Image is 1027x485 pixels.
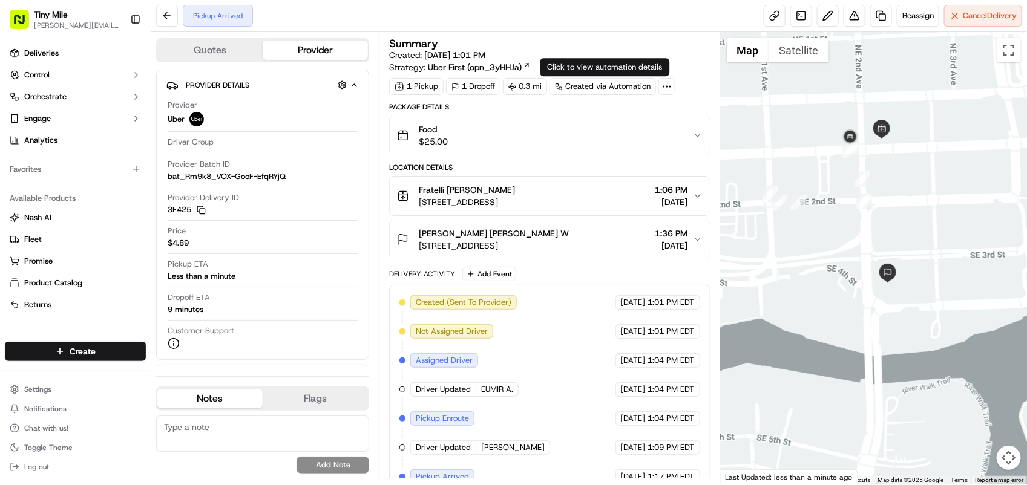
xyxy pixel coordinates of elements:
a: Analytics [5,131,146,150]
span: [DATE] [655,196,688,208]
h3: Summary [389,38,438,49]
span: [STREET_ADDRESS] [419,239,569,252]
button: Flags [263,389,368,408]
button: Orchestrate [5,87,146,106]
span: Pickup ETA [168,259,208,270]
button: [PERSON_NAME][EMAIL_ADDRESS] [34,21,120,30]
p: Welcome 👋 [12,48,220,68]
div: 0.3 mi [503,78,547,95]
div: 5 [791,195,807,210]
span: Assigned Driver [416,355,473,366]
div: Last Updated: less than a minute ago [721,469,858,484]
button: Provider Details [166,75,359,95]
span: [DATE] [621,384,646,395]
span: 1:09 PM EDT [648,442,695,453]
span: Created (Sent To Provider) [416,297,511,308]
button: See all [188,155,220,169]
span: bat_Rm9k8_VOX-GooF-EfqRYjQ [168,171,286,182]
span: Control [24,70,50,80]
span: API Documentation [114,270,194,282]
a: Nash AI [10,212,141,223]
span: 1:04 PM EDT [648,413,695,424]
span: 1:04 PM EDT [648,355,695,366]
button: Nash AI [5,208,146,227]
span: Orchestrate [24,91,67,102]
span: 1:17 PM EDT [648,471,695,482]
a: Terms (opens in new tab) [951,477,968,483]
span: 1:01 PM EDT [648,326,695,337]
span: Driver Group [168,137,214,148]
span: Provider Delivery ID [168,192,239,203]
span: Created: [389,49,485,61]
span: Pickup Arrived [416,471,469,482]
span: Deliveries [24,48,59,59]
button: Settings [5,381,146,398]
img: 1736555255976-a54dd68f-1ca7-489b-9aae-adbdc363a1c4 [24,188,34,198]
span: Not Assigned Driver [416,326,488,337]
span: Driver Updated [416,442,471,453]
span: Chat with us! [24,423,68,433]
span: [DATE] [47,220,71,230]
span: Cancel Delivery [963,10,1017,21]
div: 2 [772,195,787,211]
a: Returns [10,299,141,310]
div: Past conversations [12,157,81,167]
span: Log out [24,462,49,472]
div: 4 [763,186,778,202]
span: Notifications [24,404,67,414]
div: We're available if you need us! [54,128,166,137]
span: Returns [24,299,51,310]
span: • [100,187,105,197]
div: Available Products [5,189,146,208]
a: Report a map error [975,477,1023,483]
button: 3F425 [168,204,206,215]
button: Toggle fullscreen view [997,38,1021,62]
img: uber-new-logo.jpeg [189,112,204,126]
span: Pickup Enroute [416,413,469,424]
span: [DATE] [621,471,646,482]
button: Quotes [157,41,263,60]
button: Show satellite imagery [769,38,829,62]
button: CancelDelivery [944,5,1022,27]
span: [PERSON_NAME] [38,187,98,197]
span: Reassign [902,10,934,21]
span: [DATE] [621,326,646,337]
span: $4.89 [168,238,189,249]
button: Toggle Theme [5,439,146,456]
button: Add Event [462,267,516,281]
img: Angelique Valdez [12,176,31,195]
div: Created via Automation [550,78,656,95]
button: [PERSON_NAME] [PERSON_NAME] W[STREET_ADDRESS]1:36 PM[DATE] [390,220,709,259]
button: Fratelli [PERSON_NAME][STREET_ADDRESS]1:06 PM[DATE] [390,177,709,215]
div: 1 Dropoff [446,78,500,95]
span: [DATE] 1:01 PM [424,50,485,60]
span: [DATE] [621,442,646,453]
button: Reassign [897,5,939,27]
div: Strategy: [389,61,531,73]
span: [DATE] [107,187,132,197]
a: Deliveries [5,44,146,63]
a: Uber First (opn_3yHHJa) [428,61,531,73]
button: Control [5,65,146,85]
button: Tiny Mile[PERSON_NAME][EMAIL_ADDRESS] [5,5,125,34]
span: [PERSON_NAME] [481,442,545,453]
button: Provider [263,41,368,60]
img: 1736555255976-a54dd68f-1ca7-489b-9aae-adbdc363a1c4 [12,116,34,137]
span: Pylon [120,300,146,309]
a: Product Catalog [10,278,141,288]
input: Got a question? Start typing here... [31,78,218,91]
div: 1 Pickup [389,78,444,95]
span: [PERSON_NAME] [PERSON_NAME] W [419,227,569,239]
span: Engage [24,113,51,124]
span: [DATE] [621,297,646,308]
a: Powered byPylon [85,299,146,309]
div: 9 minutes [168,304,203,315]
button: Food$25.00 [390,116,709,155]
span: • [40,220,44,230]
button: Notifications [5,400,146,417]
span: Uber First (opn_3yHHJa) [428,61,522,73]
button: Promise [5,252,146,271]
span: Provider [168,100,197,111]
button: Tiny Mile [34,8,68,21]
